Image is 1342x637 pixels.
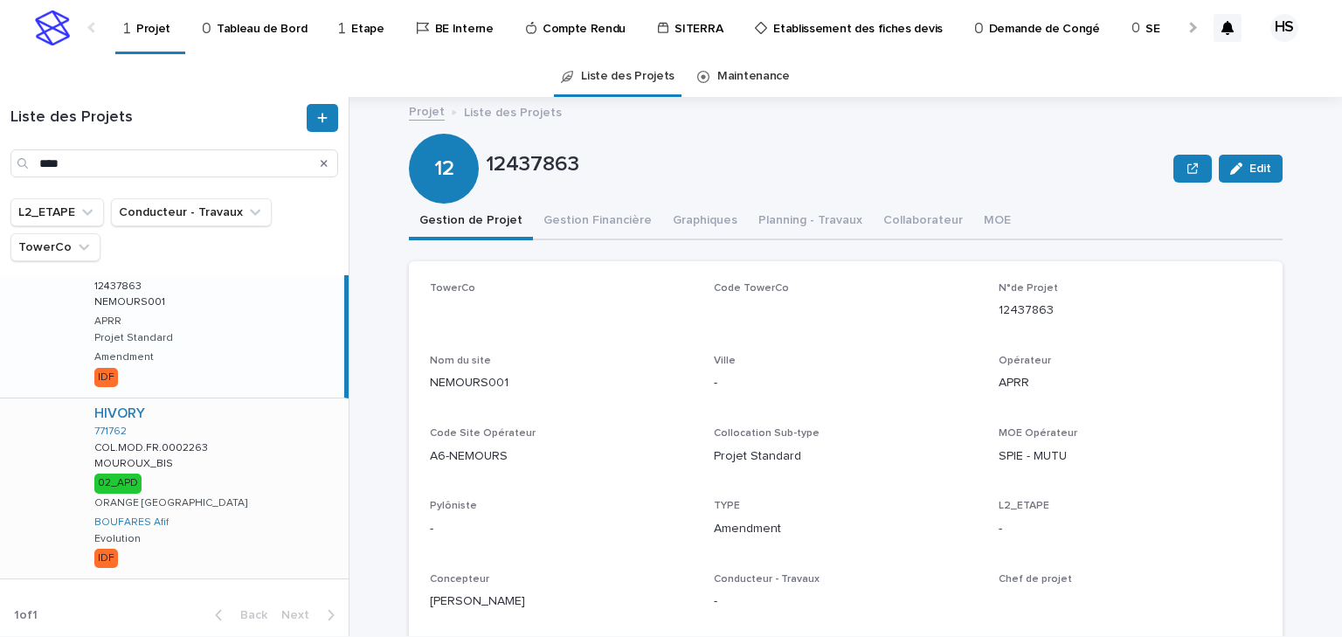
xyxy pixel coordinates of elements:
span: L2_ETAPE [999,501,1049,511]
p: - [714,374,977,392]
p: Amendment [714,520,977,538]
span: Back [230,609,267,621]
p: NEMOURS001 [430,374,693,392]
button: Next [274,607,349,623]
p: [PERSON_NAME] [430,592,693,611]
p: COL.MOD.FR.0002263 [94,439,211,454]
button: Graphiques [662,204,748,240]
span: Opérateur [999,356,1051,366]
button: L2_ETAPE [10,198,104,226]
div: 02_APD [94,474,142,493]
p: Projet Standard [94,332,173,344]
button: Conducteur - Travaux [111,198,272,226]
button: Edit [1219,155,1283,183]
p: A6-NEMOURS [430,447,693,466]
span: Code Site Opérateur [430,428,536,439]
span: Nom du site [430,356,491,366]
a: HIVORY [94,405,145,422]
div: IDF [94,368,118,387]
p: Projet Standard [714,447,977,466]
button: MOE [973,204,1021,240]
p: 12437863 [999,301,1262,320]
span: Concepteur [430,574,489,585]
span: TYPE [714,501,740,511]
span: Ville [714,356,736,366]
p: SPIE - MUTU [999,447,1262,466]
p: Liste des Projets [464,101,562,121]
span: Collocation Sub-type [714,428,820,439]
span: TowerCo [430,283,475,294]
div: 12 [409,86,479,181]
span: MOE Opérateur [999,428,1077,439]
span: N°de Projet [999,283,1058,294]
p: APRR [94,315,121,328]
p: NEMOURS001 [94,293,169,308]
p: - [714,592,977,611]
button: TowerCo [10,233,100,261]
p: - [999,520,1262,538]
h1: Liste des Projets [10,108,303,128]
p: Evolution [94,533,141,545]
p: - [430,520,693,538]
button: Gestion Financière [533,204,662,240]
span: Chef de projet [999,574,1072,585]
img: stacker-logo-s-only.png [35,10,70,45]
button: Back [201,607,274,623]
p: ORANGE [GEOGRAPHIC_DATA] [94,497,247,509]
span: Edit [1249,163,1271,175]
span: Conducteur - Travaux [714,574,820,585]
a: BOUFARES Afif [94,516,169,529]
p: 12437863 [94,277,145,293]
a: 771762 [94,426,127,438]
span: Pylôniste [430,501,477,511]
button: Planning - Travaux [748,204,873,240]
input: Search [10,149,338,177]
button: Gestion de Projet [409,204,533,240]
a: Liste des Projets [581,56,674,97]
p: APRR [999,374,1262,392]
button: Collaborateur [873,204,973,240]
p: 12437863 [486,152,1166,177]
span: Next [281,609,320,621]
div: HS [1270,14,1298,42]
a: Maintenance [717,56,790,97]
p: Amendment [94,351,154,364]
div: IDF [94,549,118,568]
p: MOUROUX_BIS [94,454,176,470]
a: Projet [409,100,445,121]
span: Code TowerCo [714,283,789,294]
